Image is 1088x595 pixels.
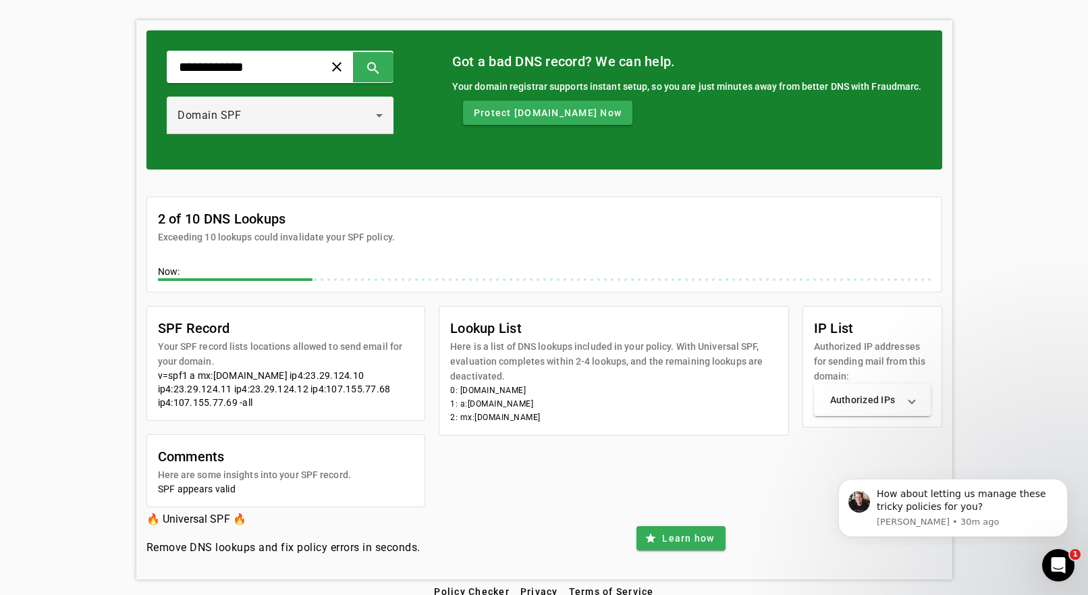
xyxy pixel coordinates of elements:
[814,317,931,339] mat-card-title: IP List
[463,101,632,125] button: Protect [DOMAIN_NAME] Now
[158,339,414,369] mat-card-subtitle: Your SPF record lists locations allowed to send email for your domain.
[146,540,420,556] h4: Remove DNS lookups and fix policy errors in seconds.
[818,467,1088,545] iframe: Intercom notifications message
[636,526,725,550] button: Learn how
[1042,549,1075,581] iframe: Intercom live chat
[178,109,241,122] span: Domain SPF
[450,339,777,384] mat-card-subtitle: Here is a list of DNS lookups included in your policy. With Universal SPF, evaluation completes w...
[450,317,777,339] mat-card-title: Lookup List
[158,446,351,467] mat-card-title: Comments
[450,411,777,424] li: 2: mx:[DOMAIN_NAME]
[452,51,922,72] mat-card-title: Got a bad DNS record? We can help.
[814,384,931,416] mat-expansion-panel-header: Authorized IPs
[474,106,622,120] span: Protect [DOMAIN_NAME] Now
[158,369,414,409] div: v=spf1 a mx:[DOMAIN_NAME] ip4:23.29.124.10 ip4:23.29.124.11 ip4:23.29.124.12 ip4:107.155.77.68 ip...
[158,230,395,244] mat-card-subtitle: Exceeding 10 lookups could invalidate your SPF policy.
[158,467,351,482] mat-card-subtitle: Here are some insights into your SPF record.
[158,265,931,281] div: Now:
[452,79,922,94] div: Your domain registrar supports instant setup, so you are just minutes away from better DNS with F...
[158,317,414,339] mat-card-title: SPF Record
[158,208,395,230] mat-card-title: 2 of 10 DNS Lookups
[158,482,414,496] div: SPF appears valid
[814,339,931,384] mat-card-subtitle: Authorized IP addresses for sending mail from this domain:
[1070,549,1081,560] span: 1
[146,510,420,529] h3: 🔥 Universal SPF 🔥
[662,532,714,545] span: Learn how
[450,384,777,397] li: 0: [DOMAIN_NAME]
[830,393,898,407] mat-panel-title: Authorized IPs
[450,397,777,411] li: 1: a:[DOMAIN_NAME]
